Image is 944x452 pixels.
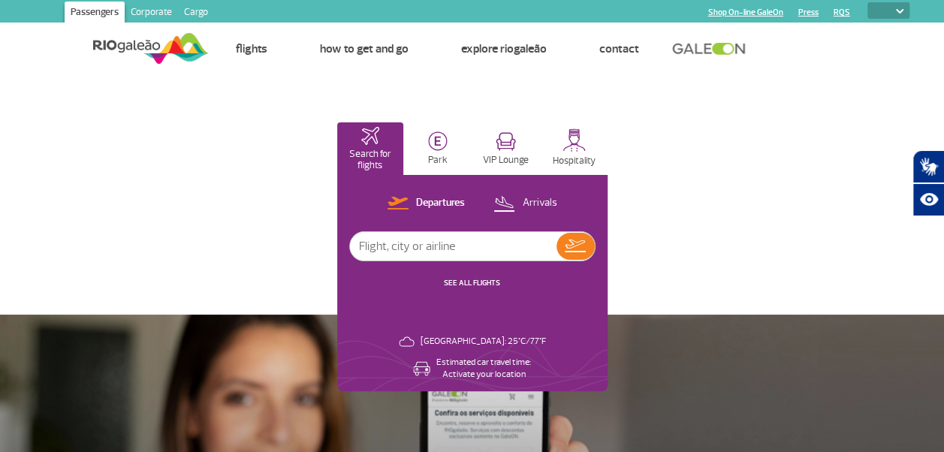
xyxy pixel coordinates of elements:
[345,149,397,171] p: Search for flights
[483,155,529,166] p: VIP Lounge
[319,41,408,56] a: How to get and go
[522,196,556,210] p: Arrivals
[834,8,850,17] a: RQS
[562,128,586,152] img: hospitality.svg
[489,194,561,213] button: Arrivals
[912,150,944,183] button: Abrir tradutor de língua de sinais.
[125,2,178,26] a: Corporate
[428,155,448,166] p: Park
[436,357,531,381] p: Estimated car travel time: Activate your location
[460,41,546,56] a: Explore RIOgaleão
[428,131,448,151] img: carParkingHome.svg
[65,2,125,26] a: Passengers
[444,278,500,288] a: SEE ALL FLIGHTS
[235,41,267,56] a: Flights
[496,132,516,151] img: vipRoom.svg
[383,194,469,213] button: Departures
[416,196,465,210] p: Departures
[439,277,505,289] button: SEE ALL FLIGHTS
[178,2,214,26] a: Cargo
[599,41,638,56] a: Contact
[541,122,608,175] button: Hospitality
[473,122,540,175] button: VIP Lounge
[553,155,596,167] p: Hospitality
[405,122,472,175] button: Park
[350,232,556,261] input: Flight, city or airline
[421,336,546,348] p: [GEOGRAPHIC_DATA]: 25°C/77°F
[361,127,379,145] img: airplaneHomeActive.svg
[337,122,404,175] button: Search for flights
[912,150,944,216] div: Plugin de acessibilidade da Hand Talk.
[708,8,783,17] a: Shop On-line GaleOn
[912,183,944,216] button: Abrir recursos assistivos.
[798,8,819,17] a: Press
